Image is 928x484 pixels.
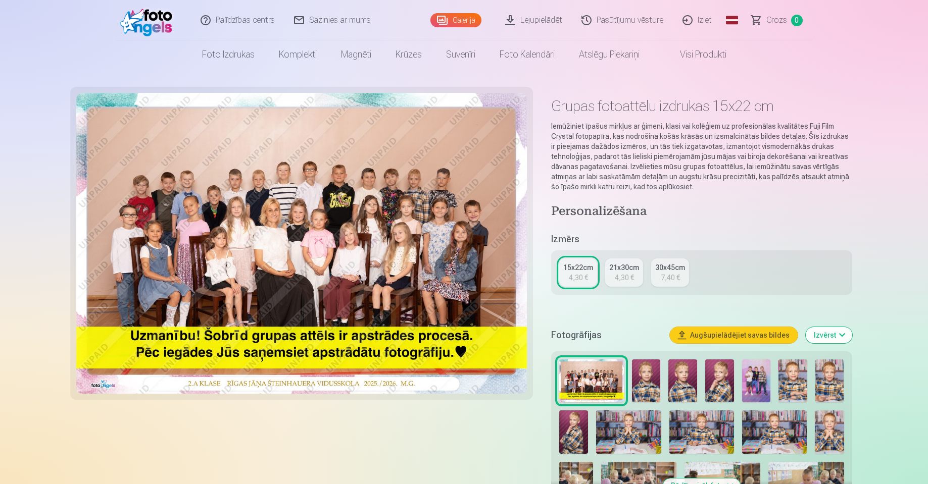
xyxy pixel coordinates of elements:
h1: Grupas fotoattēlu izdrukas 15x22 cm [551,97,852,115]
a: Foto kalendāri [487,40,567,69]
h4: Personalizēšana [551,204,852,220]
a: Komplekti [267,40,329,69]
button: Izvērst [806,327,852,343]
a: Galerija [430,13,481,27]
span: Grozs [766,14,787,26]
div: 4,30 € [615,273,634,283]
div: 7,40 € [661,273,680,283]
img: /fa1 [120,4,178,36]
a: 30x45cm7,40 € [651,258,689,287]
div: 15x22cm [563,262,593,273]
a: Foto izdrukas [190,40,267,69]
p: Iemūžiniet īpašus mirkļus ar ģimeni, klasi vai kolēģiem uz profesionālas kvalitātes Fuji Film Cry... [551,121,852,192]
h5: Fotogrāfijas [551,328,661,342]
h5: Izmērs [551,232,852,246]
a: Visi produkti [652,40,739,69]
a: 15x22cm4,30 € [559,258,597,287]
a: Atslēgu piekariņi [567,40,652,69]
div: 30x45cm [655,262,685,273]
div: 4,30 € [569,273,588,283]
a: Suvenīri [434,40,487,69]
a: Krūzes [383,40,434,69]
div: 21x30cm [609,262,639,273]
button: Augšupielādējiet savas bildes [670,327,798,343]
a: Magnēti [329,40,383,69]
span: 0 [791,15,803,26]
a: 21x30cm4,30 € [605,258,643,287]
